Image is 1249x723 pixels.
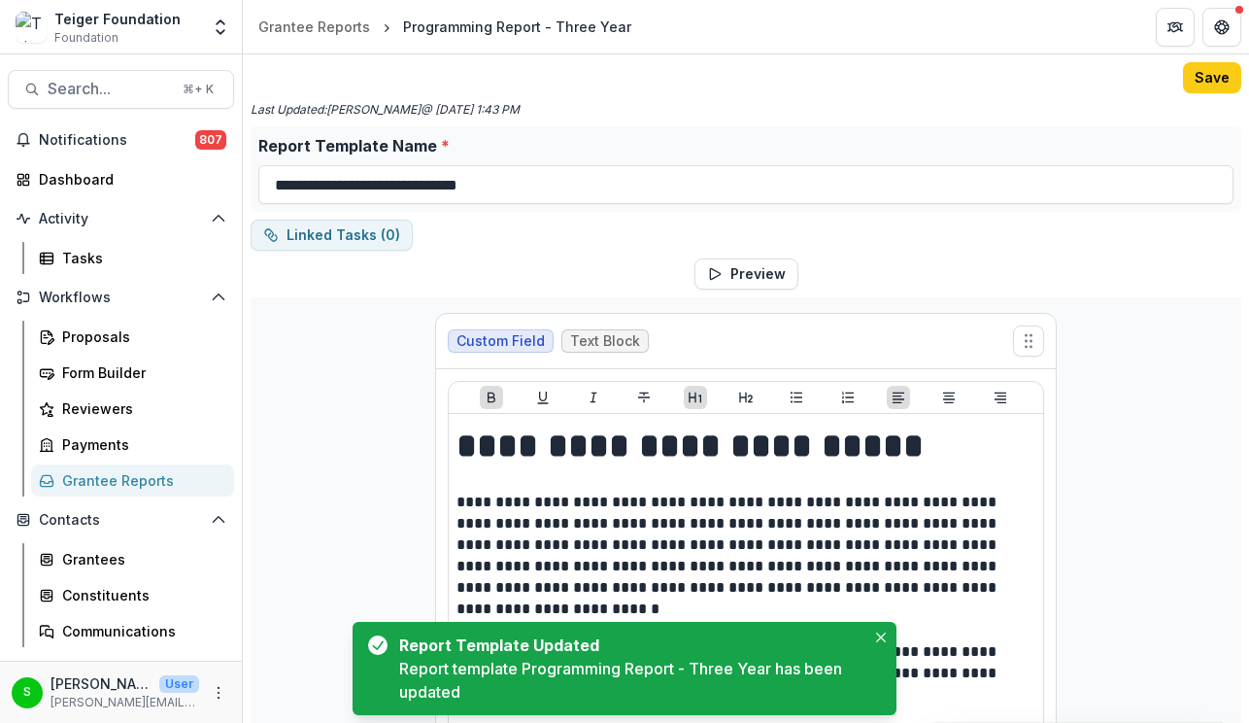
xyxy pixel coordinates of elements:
[531,386,555,409] button: Underline
[51,673,152,694] p: [PERSON_NAME]
[251,101,520,119] p: Last Updated: [PERSON_NAME] @ [DATE] 1:43 PM
[456,333,545,350] span: Custom Field
[251,220,413,251] button: dependent-tasks
[937,386,961,409] button: Align Center
[694,258,798,290] button: Preview
[785,386,808,409] button: Bullet List
[54,29,118,47] span: Foundation
[62,621,219,641] div: Communications
[1156,8,1195,47] button: Partners
[8,163,234,195] a: Dashboard
[39,290,203,306] span: Workflows
[8,124,234,155] button: Notifications807
[8,70,234,109] button: Search...
[632,386,656,409] button: Strike
[39,512,203,529] span: Contacts
[31,615,234,647] a: Communications
[1202,8,1241,47] button: Get Help
[207,8,234,47] button: Open entity switcher
[31,242,234,274] a: Tasks
[62,549,219,569] div: Grantees
[582,386,605,409] button: Italicize
[62,398,219,419] div: Reviewers
[48,80,171,98] span: Search...
[399,657,865,704] div: Report template Programming Report - Three Year has been updated
[31,465,234,497] a: Grantee Reports
[31,543,234,575] a: Grantees
[684,386,707,409] button: Heading 1
[480,386,503,409] button: Bold
[62,470,219,491] div: Grantee Reports
[54,9,181,29] div: Teiger Foundation
[403,17,631,37] div: Programming Report - Three Year
[23,686,31,699] div: Stephanie
[207,681,230,705] button: More
[195,130,226,150] span: 807
[62,585,219,605] div: Constituents
[836,386,860,409] button: Ordered List
[1013,326,1044,357] button: Move field
[31,357,234,389] a: Form Builder
[251,13,639,41] nav: breadcrumb
[734,386,758,409] button: Heading 2
[16,12,47,43] img: Teiger Foundation
[31,579,234,611] a: Constituents
[31,321,234,353] a: Proposals
[570,333,640,350] span: Text Block
[1183,62,1241,93] button: Save
[31,429,234,461] a: Payments
[989,386,1012,409] button: Align Right
[39,211,203,227] span: Activity
[8,282,234,313] button: Open Workflows
[62,434,219,455] div: Payments
[8,504,234,535] button: Open Contacts
[8,655,234,686] button: Open Data & Reporting
[62,248,219,268] div: Tasks
[39,132,195,149] span: Notifications
[159,675,199,693] p: User
[62,327,219,347] div: Proposals
[62,362,219,383] div: Form Builder
[179,79,218,100] div: ⌘ + K
[258,17,370,37] div: Grantee Reports
[887,386,910,409] button: Align Left
[51,694,199,711] p: [PERSON_NAME][EMAIL_ADDRESS][DOMAIN_NAME]
[8,203,234,234] button: Open Activity
[258,134,1222,157] label: Report Template Name
[869,626,893,649] button: Close
[251,13,378,41] a: Grantee Reports
[399,634,858,657] div: Report Template Updated
[31,393,234,425] a: Reviewers
[39,169,219,189] div: Dashboard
